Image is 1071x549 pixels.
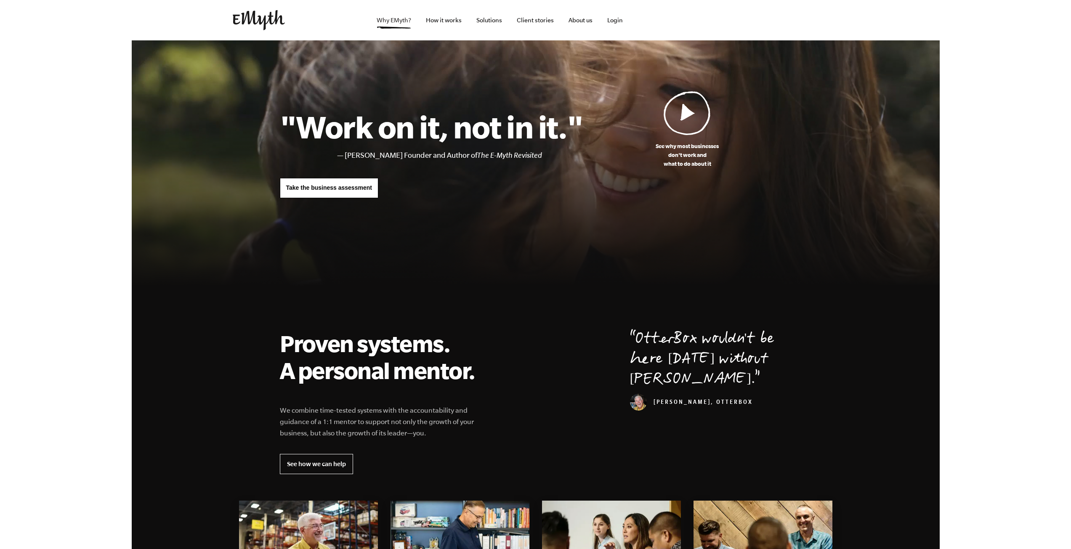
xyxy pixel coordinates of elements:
p: OtterBox wouldn't be here [DATE] without [PERSON_NAME]. [630,330,792,390]
a: Take the business assessment [280,178,378,198]
iframe: Chat Widget [1029,509,1071,549]
i: The E-Myth Revisited [477,151,542,159]
iframe: Embedded CTA [750,11,839,29]
a: See how we can help [280,454,353,474]
img: Curt Richardson, OtterBox [630,394,647,411]
h1: "Work on it, not in it." [280,108,583,145]
img: EMyth [233,10,285,30]
span: Take the business assessment [286,184,372,191]
a: See why most businessesdon't work andwhat to do about it [583,91,792,168]
p: See why most businesses don't work and what to do about it [583,142,792,168]
h2: Proven systems. A personal mentor. [280,330,485,384]
p: We combine time-tested systems with the accountability and guidance of a 1:1 mentor to support no... [280,405,485,439]
img: Play Video [664,91,711,135]
cite: [PERSON_NAME], OtterBox [630,400,753,406]
li: [PERSON_NAME] Founder and Author of [345,149,583,162]
iframe: Embedded CTA [658,11,746,29]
